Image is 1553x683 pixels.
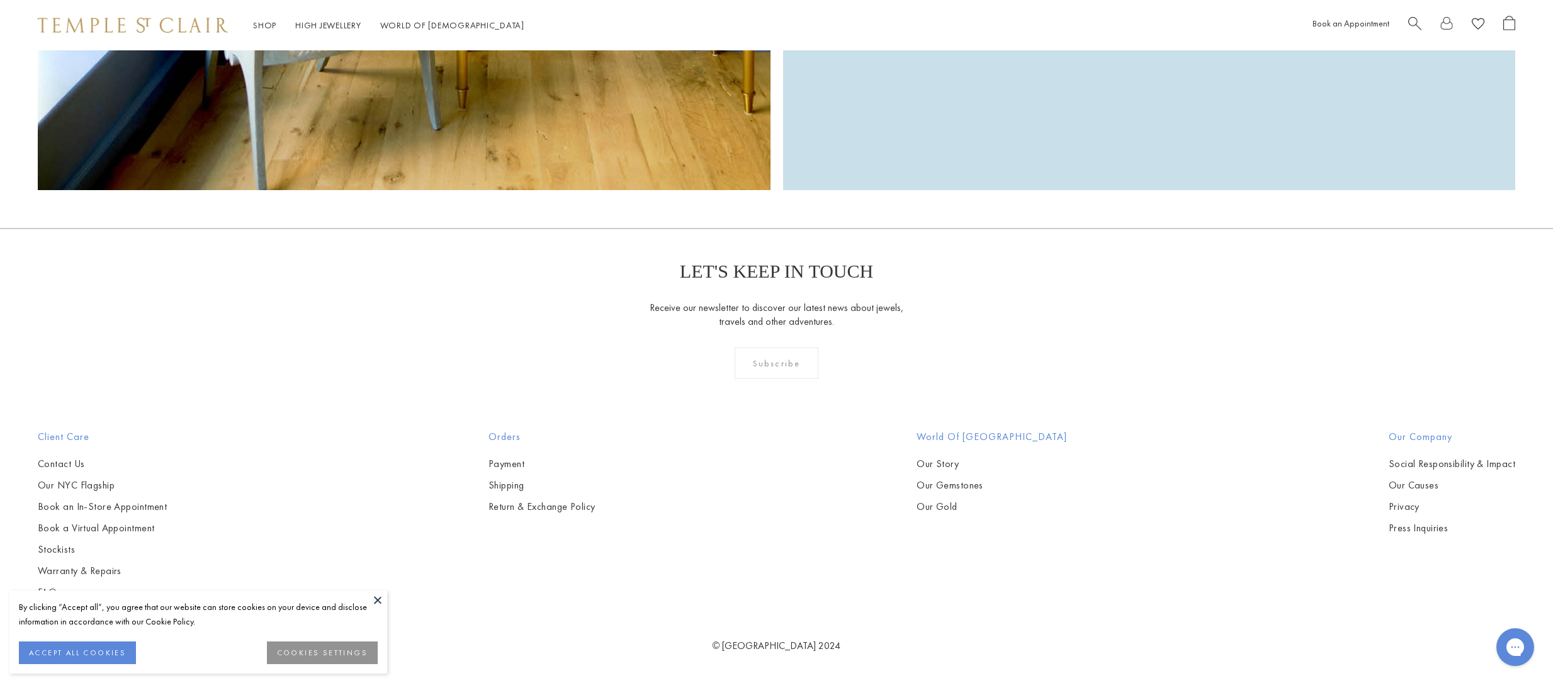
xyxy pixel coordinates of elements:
h2: Our Company [1389,429,1515,444]
div: Subscribe [735,347,818,379]
a: Our NYC Flagship [38,478,167,492]
a: Contact Us [38,457,167,471]
a: Book an In-Store Appointment [38,500,167,514]
a: Our Causes [1389,478,1515,492]
a: ShopShop [253,20,276,31]
button: ACCEPT ALL COOKIES [19,641,136,664]
p: LET'S KEEP IN TOUCH [680,261,873,282]
h2: Client Care [38,429,167,444]
a: Warranty & Repairs [38,564,167,578]
a: Open Shopping Bag [1503,16,1515,35]
a: Payment [488,457,596,471]
h2: Orders [488,429,596,444]
a: Book a Virtual Appointment [38,521,167,535]
a: © [GEOGRAPHIC_DATA] 2024 [713,639,841,652]
a: Return & Exchange Policy [488,500,596,514]
a: Social Responsibility & Impact [1389,457,1515,471]
h2: World of [GEOGRAPHIC_DATA] [917,429,1067,444]
a: Our Story [917,457,1067,471]
a: High JewelleryHigh Jewellery [295,20,361,31]
a: FAQs [38,585,167,599]
a: Stockists [38,543,167,556]
a: View Wishlist [1472,16,1484,35]
iframe: Gorgias live chat messenger [1490,624,1540,670]
img: Temple St. Clair [38,18,228,33]
p: Receive our newsletter to discover our latest news about jewels, travels and other adventures. [649,301,904,329]
nav: Main navigation [253,18,524,33]
div: By clicking “Accept all”, you agree that our website can store cookies on your device and disclos... [19,600,378,629]
a: Our Gold [917,500,1067,514]
a: Book an Appointment [1313,18,1389,29]
a: Press Inquiries [1389,521,1515,535]
a: Our Gemstones [917,478,1067,492]
a: Privacy [1389,500,1515,514]
a: Shipping [488,478,596,492]
a: Search [1408,16,1421,35]
a: World of [DEMOGRAPHIC_DATA]World of [DEMOGRAPHIC_DATA] [380,20,524,31]
button: COOKIES SETTINGS [267,641,378,664]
